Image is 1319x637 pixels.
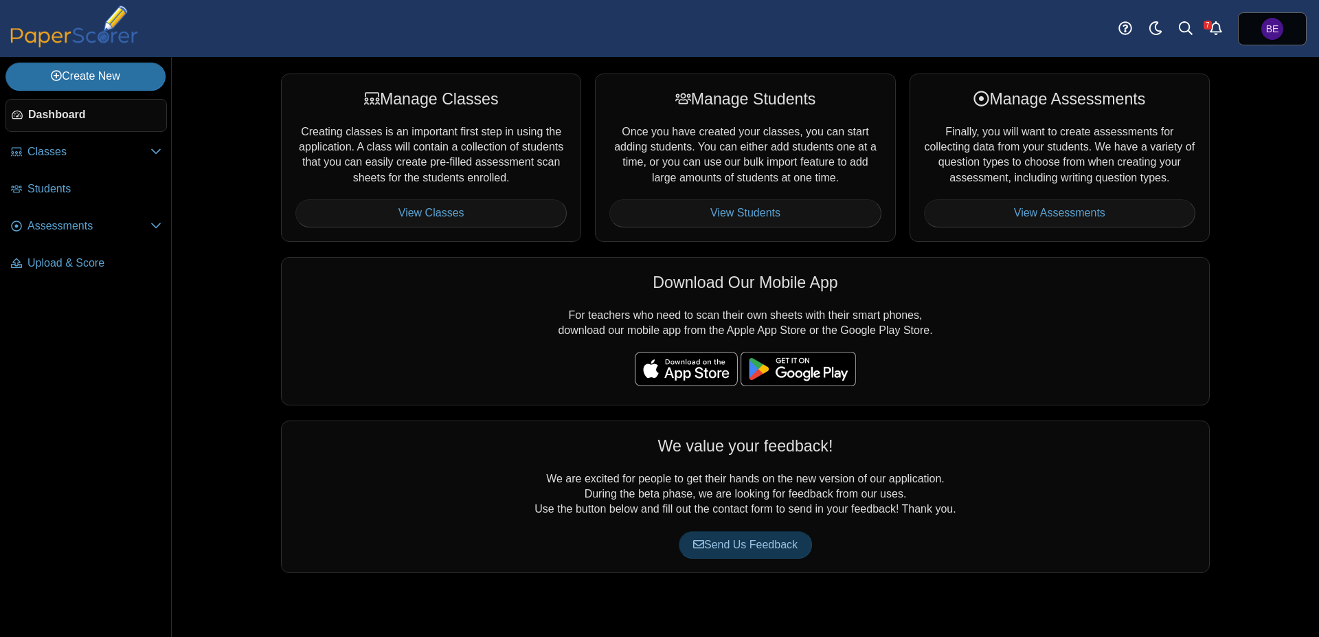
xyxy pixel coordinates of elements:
[5,63,166,90] a: Create New
[1266,24,1279,34] span: Ben England
[5,247,167,280] a: Upload & Score
[27,219,150,234] span: Assessments
[924,88,1195,110] div: Manage Assessments
[27,256,161,271] span: Upload & Score
[295,435,1195,457] div: We value your feedback!
[27,181,161,197] span: Students
[281,74,581,241] div: Creating classes is an important first step in using the application. A class will contain a coll...
[5,99,167,132] a: Dashboard
[1238,12,1307,45] a: Ben England
[295,271,1195,293] div: Download Our Mobile App
[693,539,798,550] span: Send Us Feedback
[5,136,167,169] a: Classes
[609,88,881,110] div: Manage Students
[28,107,161,122] span: Dashboard
[281,421,1210,573] div: We are excited for people to get their hands on the new version of our application. During the be...
[5,5,143,47] img: PaperScorer
[5,210,167,243] a: Assessments
[5,38,143,49] a: PaperScorer
[910,74,1210,241] div: Finally, you will want to create assessments for collecting data from your students. We have a va...
[595,74,895,241] div: Once you have created your classes, you can start adding students. You can either add students on...
[27,144,150,159] span: Classes
[1201,14,1231,44] a: Alerts
[281,257,1210,405] div: For teachers who need to scan their own sheets with their smart phones, download our mobile app f...
[924,199,1195,227] a: View Assessments
[679,531,812,559] a: Send Us Feedback
[741,352,856,386] img: google-play-badge.png
[5,173,167,206] a: Students
[295,199,567,227] a: View Classes
[609,199,881,227] a: View Students
[635,352,738,386] img: apple-store-badge.svg
[1261,18,1283,40] span: Ben England
[295,88,567,110] div: Manage Classes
